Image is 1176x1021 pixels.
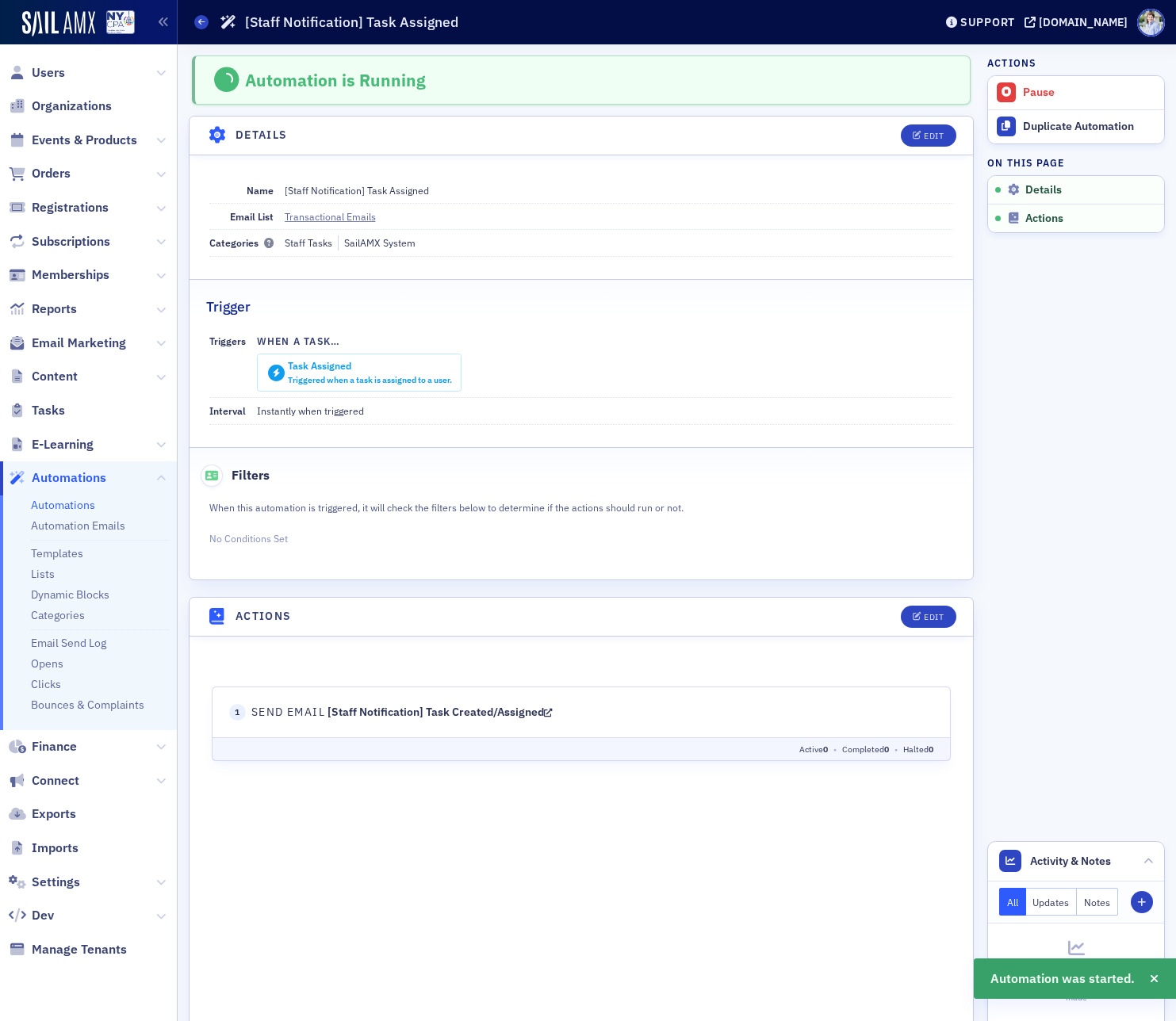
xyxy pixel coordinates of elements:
[32,98,112,115] span: Organizations
[209,404,246,417] span: Interval
[9,368,78,385] a: Content
[245,13,458,32] h1: [Staff Notification] Task Assigned
[257,335,341,347] span: When a Task…
[32,839,79,857] span: Imports
[32,738,77,755] span: Finance
[201,465,270,487] span: Filters
[32,772,79,790] span: Connect
[285,183,429,197] div: [Staff Notification] Task Assigned
[32,132,137,149] span: Events & Products
[1030,853,1111,870] span: Activity & Notes
[9,266,109,284] a: Memberships
[999,888,1026,916] button: All
[32,300,77,318] span: Reports
[990,969,1135,988] span: Automation was started.
[9,805,76,823] a: Exports
[31,656,63,671] a: Opens
[32,941,127,958] span: Manage Tenants
[1077,888,1118,916] button: Notes
[1023,120,1156,134] div: Duplicate Automation
[31,498,95,512] a: Automations
[924,613,944,621] div: Edit
[31,698,144,712] a: Bounces & Complaints
[9,300,77,318] a: Reports
[32,199,109,216] span: Registrations
[31,587,109,602] a: Dynamic Blocks
[22,11,95,36] img: SailAMX
[209,236,274,249] span: Categories
[247,184,274,197] span: Name
[9,436,94,453] a: E-Learning
[31,677,61,691] a: Clicks
[1023,86,1156,100] div: Pause
[245,70,426,90] div: Automation is Running
[32,233,110,250] span: Subscriptions
[285,209,390,224] a: Transactional Emails
[987,155,1165,170] h4: On this page
[32,335,126,352] span: Email Marketing
[1025,183,1062,197] span: Details
[9,469,106,487] a: Automations
[32,402,65,419] span: Tasks
[338,235,416,250] div: SailAMX System
[960,15,1015,29] div: Support
[257,398,954,423] dd: Instantly when triggered
[1026,888,1078,916] button: Updates
[31,636,106,650] a: Email Send Log
[32,469,106,487] span: Automations
[9,839,79,857] a: Imports
[32,266,109,284] span: Memberships
[9,772,79,790] a: Connect
[95,10,135,37] a: View Homepage
[32,907,54,924] span: Dev
[31,518,125,533] a: Automation Emails
[209,498,742,515] div: When this automation is triggered, it will check the filters below to determine if the actions sh...
[230,210,274,223] span: Email List
[209,335,246,347] span: Triggers
[9,233,110,250] a: Subscriptions
[31,608,85,622] a: Categories
[987,55,1036,70] h4: Actions
[206,296,251,317] h2: Trigger
[32,874,80,891] span: Settings
[9,165,71,182] a: Orders
[31,567,55,581] a: Lists
[988,76,1164,109] button: Pause
[9,199,109,216] a: Registrations
[9,402,65,419] a: Tasks
[9,941,127,958] a: Manage Tenants
[9,98,112,115] a: Organizations
[1039,15,1128,29] div: [DOMAIN_NAME]
[32,165,71,182] span: Orders
[9,738,77,755] a: Finance
[9,132,137,149] a: Events & Products
[9,907,54,924] a: Dev
[31,546,83,560] a: Templates
[1137,9,1165,36] span: Profile
[924,132,944,140] div: Edit
[236,127,288,143] h4: Details
[106,10,135,35] img: SailAMX
[1025,17,1133,28] button: [DOMAIN_NAME]
[32,368,78,385] span: Content
[901,606,956,628] button: Edit
[285,235,332,250] div: Staff Tasks
[32,436,94,453] span: E-Learning
[32,64,65,82] span: Users
[9,874,80,891] a: Settings
[32,805,76,823] span: Exports
[9,335,126,352] a: Email Marketing
[236,608,292,625] h4: Actions
[988,109,1164,143] a: Duplicate Automation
